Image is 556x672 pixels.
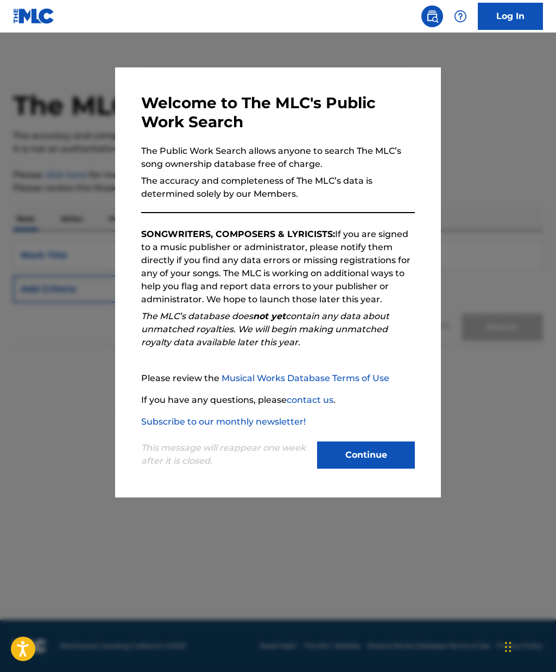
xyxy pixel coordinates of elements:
img: help [454,10,467,23]
p: This message will reappear one week after it is closed. [141,441,311,468]
p: If you are signed to a music publisher or administrator, please notify them directly if you find ... [141,228,415,306]
p: The Public Work Search allows anyone to search The MLC’s song ownership database free of charge. [141,145,415,171]
a: contact us [287,395,333,405]
iframe: Resource Center [526,465,556,555]
p: The accuracy and completeness of The MLC’s data is determined solely by our Members. [141,175,415,201]
img: MLC Logo [13,8,55,24]
em: The MLC’s database does contain any data about unmatched royalties. We will begin making unmatche... [141,311,389,347]
img: search [426,10,439,23]
button: Continue [317,441,415,469]
a: Public Search [421,5,443,27]
p: Please review the [141,372,415,385]
div: Drag [505,631,511,663]
a: Log In [478,3,543,30]
iframe: Chat Widget [502,620,556,672]
h3: Welcome to The MLC's Public Work Search [141,94,415,132]
p: If you have any questions, please . [141,394,415,407]
a: Musical Works Database Terms of Use [222,373,389,383]
strong: SONGWRITERS, COMPOSERS & LYRICISTS: [141,229,335,239]
strong: not yet [253,311,286,321]
div: Help [450,5,471,27]
a: Subscribe to our monthly newsletter! [141,416,306,427]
